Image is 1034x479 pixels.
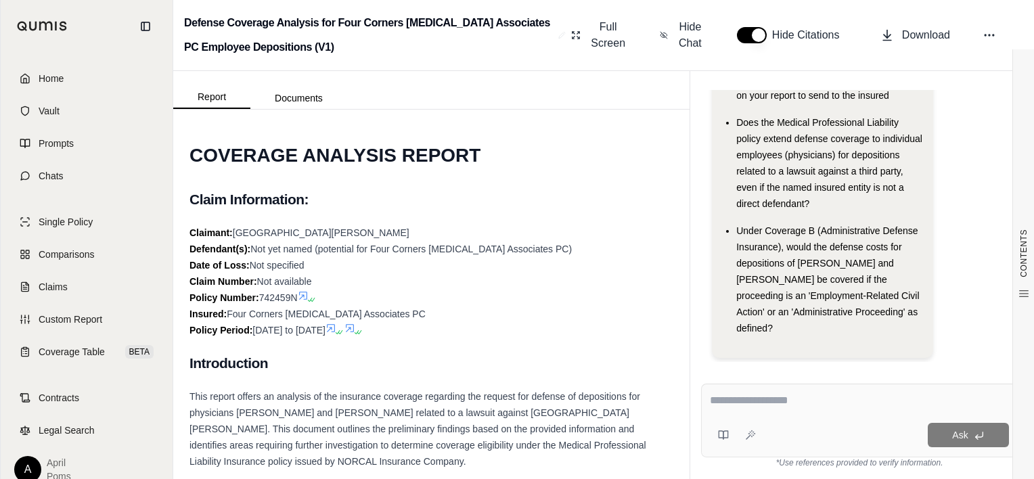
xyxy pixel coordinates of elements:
[928,423,1009,447] button: Ask
[227,309,426,319] span: Four Corners [MEDICAL_DATA] Associates PC
[257,276,312,287] span: Not available
[189,309,227,319] strong: Insured:
[39,248,94,261] span: Comparisons
[135,16,156,37] button: Collapse sidebar
[39,215,93,229] span: Single Policy
[252,325,325,336] span: [DATE] to [DATE]
[39,72,64,85] span: Home
[39,280,68,294] span: Claims
[676,19,704,51] span: Hide Chat
[772,27,848,43] span: Hide Citations
[39,313,102,326] span: Custom Report
[39,424,95,437] span: Legal Search
[902,27,950,43] span: Download
[189,292,259,303] strong: Policy Number:
[250,260,305,271] span: Not specified
[9,64,164,93] a: Home
[47,456,71,470] span: April
[9,239,164,269] a: Comparisons
[9,96,164,126] a: Vault
[736,225,919,334] span: Under Coverage B (Administrative Defense Insurance), would the defense costs for depositions of [...
[701,457,1018,468] div: *Use references provided to verify information.
[189,227,233,238] strong: Claimant:
[9,161,164,191] a: Chats
[9,337,164,367] a: Coverage TableBETA
[189,185,673,214] h2: Claim Information:
[259,292,298,303] span: 742459N
[952,430,968,440] span: Ask
[39,391,79,405] span: Contracts
[39,104,60,118] span: Vault
[39,137,74,150] span: Prompts
[189,260,250,271] strong: Date of Loss:
[875,22,956,49] button: Download
[9,304,164,334] a: Custom Report
[173,86,250,109] button: Report
[189,276,257,287] strong: Claim Number:
[9,207,164,237] a: Single Policy
[189,244,250,254] strong: Defendant(s):
[589,19,627,51] span: Full Screen
[9,415,164,445] a: Legal Search
[39,345,105,359] span: Coverage Table
[189,137,673,175] h1: COVERAGE ANALYSIS REPORT
[39,169,64,183] span: Chats
[9,383,164,413] a: Contracts
[250,87,347,109] button: Documents
[566,14,633,57] button: Full Screen
[9,272,164,302] a: Claims
[654,14,710,57] button: Hide Chat
[125,345,154,359] span: BETA
[189,325,252,336] strong: Policy Period:
[17,21,68,31] img: Qumis Logo
[1018,229,1029,277] span: CONTENTS
[9,129,164,158] a: Prompts
[189,349,673,378] h2: Introduction
[736,117,922,209] span: Does the Medical Professional Liability policy extend defense coverage to individual employees (p...
[189,391,646,467] span: This report offers an analysis of the insurance coverage regarding the request for defense of dep...
[233,227,409,238] span: [GEOGRAPHIC_DATA][PERSON_NAME]
[184,11,553,60] h2: Defense Coverage Analysis for Four Corners [MEDICAL_DATA] Associates PC Employee Depositions (V1)
[250,244,572,254] span: Not yet named (potential for Four Corners [MEDICAL_DATA] Associates PC)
